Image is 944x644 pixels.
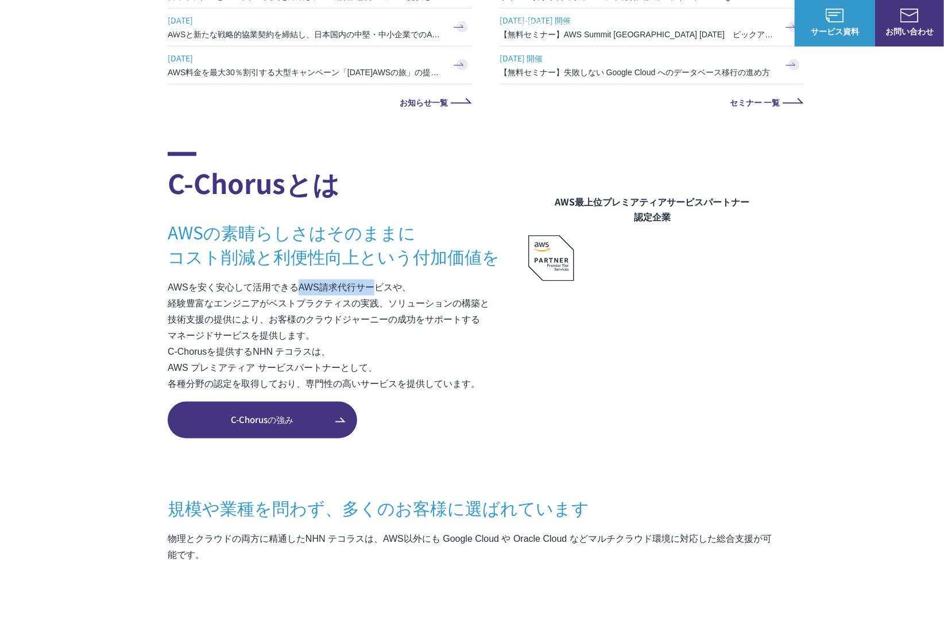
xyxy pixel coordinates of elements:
img: フジモトHD [339,589,431,635]
a: 導入事例 [629,17,661,29]
img: ヤマサ醤油 [545,589,637,635]
a: [DATE] 開催 【無料セミナー】失敗しない Google Cloud へのデータベース移行の進め方 [500,46,804,84]
p: サービス [448,17,492,29]
h3: AWS料金を最大30％割引する大型キャンペーン「[DATE]AWSの旅」の提供を開始 [168,67,443,78]
p: 強み [397,17,425,29]
a: お知らせ一覧 [168,98,472,106]
h2: C-Chorusとは [168,152,528,203]
h3: 【無料セミナー】失敗しない Google Cloud へのデータベース移行の進め方 [500,67,775,78]
span: [DATE] 開催 [500,49,775,67]
a: C-Chorusの強み [168,402,357,439]
img: エアトリ [442,589,534,635]
span: お問い合わせ [875,25,944,37]
a: ログイン [751,17,783,29]
h3: AWSの素晴らしさはそのままに コスト削減と利便性向上という付加価値を [168,220,528,268]
a: [DATE] AWS料金を最大30％割引する大型キャンペーン「[DATE]AWSの旅」の提供を開始 [168,46,472,84]
p: ナレッジ [684,17,728,29]
span: [DATE] [168,49,443,67]
figcaption: AWS最上位プレミアティアサービスパートナー 認定企業 [528,194,776,224]
p: 業種別ソリューション [514,17,606,29]
img: 住友生命保険相互 [235,589,327,635]
a: セミナー 一覧 [500,98,804,106]
span: サービス資料 [795,25,875,37]
img: ミズノ [132,589,224,635]
p: AWSを安く安心して活用できるAWS請求代行サービスや、 経験豊富なエンジニアがベストプラクティスの実践、ソリューションの構築と 技術支援の提供により、お客様のクラウドジャーニーの成功をサポート... [168,280,528,392]
h3: 規模や業種を問わず、 多くのお客様に選ばれています [168,496,776,520]
img: お問い合わせ [900,9,919,22]
p: 物理とクラウドの両方に精通したNHN テコラスは、AWS以外にも Google Cloud や Oracle Cloud などマルチクラウド環境に対応した総合支援が可能です。 [168,532,776,564]
img: クリスピー・クリーム・ドーナツ [752,589,844,635]
img: AWS総合支援サービス C-Chorus サービス資料 [826,9,844,22]
a: AWS総合支援サービス C-Chorus NHN テコラスAWS総合支援サービス [17,9,215,37]
img: 三菱地所 [29,589,121,635]
span: C-Chorusの強み [168,413,357,426]
span: NHN テコラス AWS総合支援サービス [132,11,215,35]
img: 東京書籍 [649,589,741,635]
